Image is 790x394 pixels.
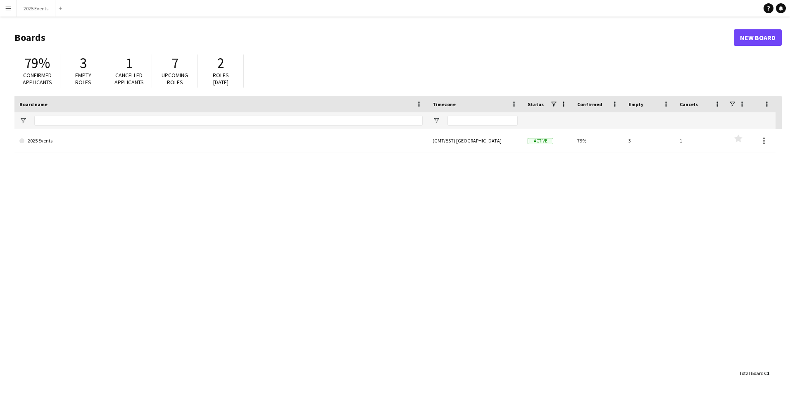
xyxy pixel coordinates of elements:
span: Empty roles [75,71,91,86]
div: : [739,365,769,381]
span: Board name [19,101,48,107]
span: Cancelled applicants [114,71,144,86]
span: Status [528,101,544,107]
a: New Board [734,29,782,46]
a: 2025 Events [19,129,423,152]
span: Total Boards [739,370,766,376]
span: Cancels [680,101,698,107]
h1: Boards [14,31,734,44]
span: 1 [767,370,769,376]
span: 1 [126,54,133,72]
span: Confirmed applicants [23,71,52,86]
span: Upcoming roles [162,71,188,86]
div: 3 [623,129,675,152]
span: 79% [24,54,50,72]
span: Active [528,138,553,144]
input: Timezone Filter Input [447,116,518,126]
span: 3 [80,54,87,72]
div: 79% [572,129,623,152]
div: (GMT/BST) [GEOGRAPHIC_DATA] [428,129,523,152]
span: 2 [217,54,224,72]
span: 7 [171,54,178,72]
div: 1 [675,129,726,152]
span: Empty [628,101,643,107]
span: Timezone [433,101,456,107]
span: Confirmed [577,101,602,107]
input: Board name Filter Input [34,116,423,126]
span: Roles [DATE] [213,71,229,86]
button: Open Filter Menu [433,117,440,124]
button: 2025 Events [17,0,55,17]
button: Open Filter Menu [19,117,27,124]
